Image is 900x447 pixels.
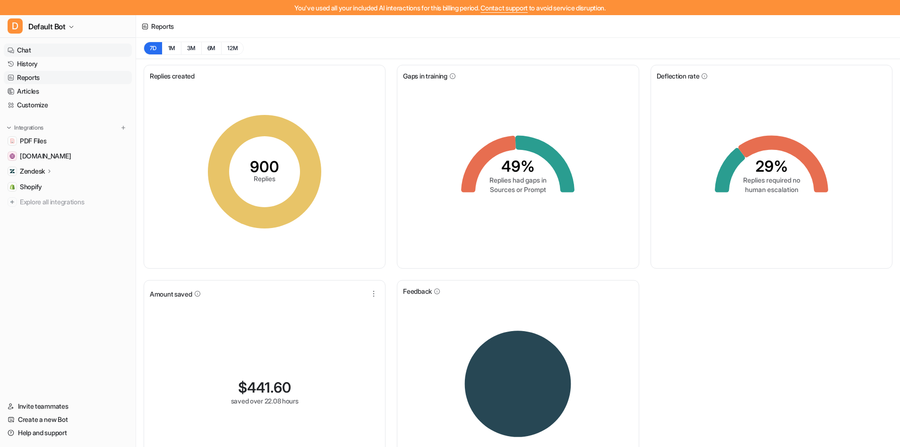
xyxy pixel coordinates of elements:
[162,42,181,55] button: 1M
[144,42,162,55] button: 7D
[250,158,279,176] tspan: 900
[150,289,192,299] span: Amount saved
[4,149,132,163] a: wovenwood.co.uk[DOMAIN_NAME]
[480,4,528,12] span: Contact support
[201,42,222,55] button: 6M
[4,98,132,112] a: Customize
[181,42,201,55] button: 3M
[150,71,195,81] span: Replies created
[28,20,66,33] span: Default Bot
[20,194,128,210] span: Explore all integrations
[20,151,71,161] span: [DOMAIN_NAME]
[9,184,15,190] img: Shopify
[20,167,45,176] p: Zendesk
[4,44,132,57] a: Chat
[490,185,546,193] tspan: Sources or Prompt
[4,195,132,209] a: Explore all integrations
[745,185,798,193] tspan: human escalation
[4,180,132,193] a: ShopifyShopify
[743,176,800,184] tspan: Replies required no
[4,413,132,426] a: Create a new Bot
[221,42,244,55] button: 12M
[501,157,535,175] tspan: 49%
[8,18,23,34] span: D
[403,71,447,81] span: Gaps in training
[9,138,15,144] img: PDF Files
[8,197,17,207] img: explore all integrations
[4,85,132,98] a: Articles
[231,396,299,406] div: saved over 22.08 hours
[6,124,12,131] img: expand menu
[120,124,127,131] img: menu_add.svg
[4,71,132,84] a: Reports
[151,21,174,31] div: Reports
[20,136,46,146] span: PDF Files
[9,168,15,174] img: Zendesk
[4,57,132,70] a: History
[403,286,432,296] span: Feedback
[4,134,132,148] a: PDF FilesPDF Files
[4,426,132,439] a: Help and support
[247,379,291,396] span: 441.60
[9,153,15,159] img: wovenwood.co.uk
[755,157,788,175] tspan: 29%
[489,176,547,184] tspan: Replies had gaps in
[20,182,42,192] span: Shopify
[238,379,291,396] div: $
[4,400,132,413] a: Invite teammates
[4,123,46,132] button: Integrations
[657,71,700,81] span: Deflection rate
[14,124,43,131] p: Integrations
[254,175,275,183] tspan: Replies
